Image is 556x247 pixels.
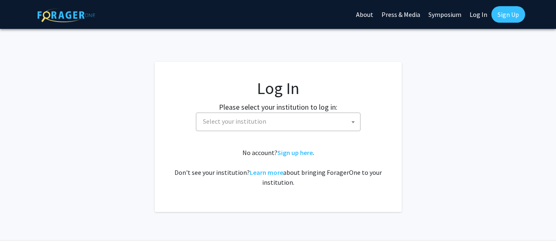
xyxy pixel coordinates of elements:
[203,117,266,125] span: Select your institution
[171,148,385,187] div: No account? . Don't see your institution? about bringing ForagerOne to your institution.
[491,6,525,23] a: Sign Up
[219,101,337,113] label: Please select your institution to log in:
[171,78,385,98] h1: Log In
[250,168,283,176] a: Learn more about bringing ForagerOne to your institution
[37,8,95,22] img: ForagerOne Logo
[200,113,360,130] span: Select your institution
[196,113,361,131] span: Select your institution
[277,148,313,157] a: Sign up here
